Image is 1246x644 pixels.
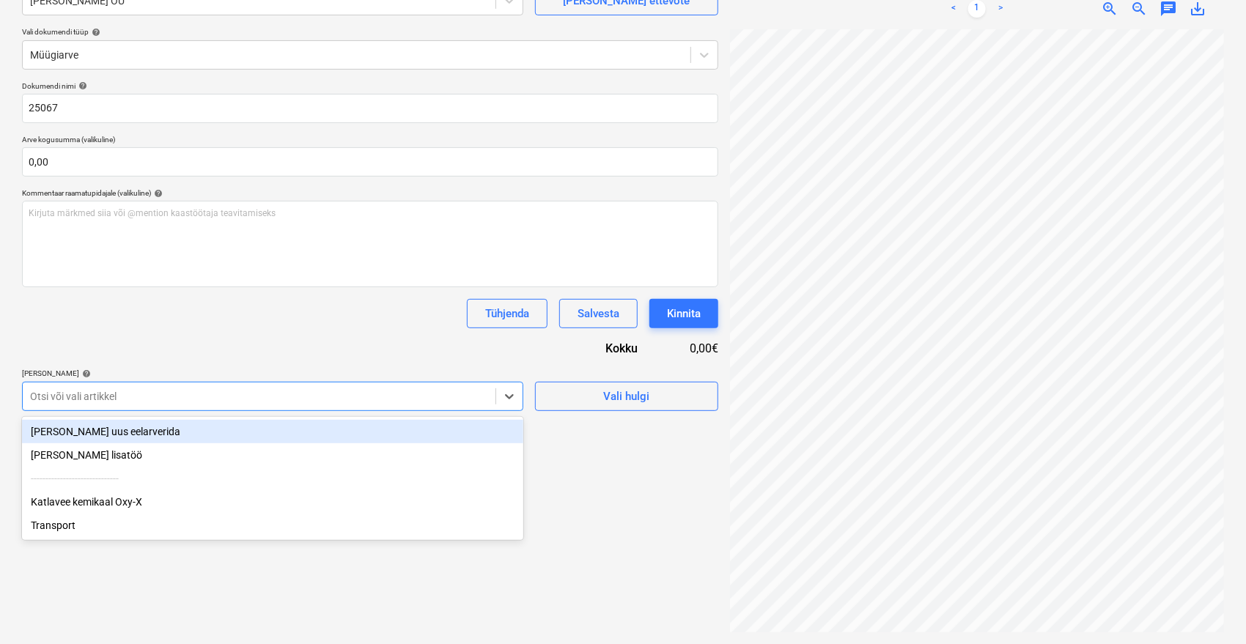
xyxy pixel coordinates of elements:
[22,467,523,490] div: ------------------------------
[485,304,529,323] div: Tühjenda
[22,81,718,91] div: Dokumendi nimi
[22,94,718,123] input: Dokumendi nimi
[22,188,718,198] div: Kommentaar raamatupidajale (valikuline)
[467,299,548,328] button: Tühjenda
[22,490,523,514] div: Katlavee kemikaal Oxy-X
[649,299,718,328] button: Kinnita
[528,340,662,357] div: Kokku
[22,369,523,378] div: [PERSON_NAME]
[22,443,523,467] div: [PERSON_NAME] lisatöö
[535,382,718,411] button: Vali hulgi
[79,369,91,378] span: help
[22,135,718,147] p: Arve kogusumma (valikuline)
[22,27,718,37] div: Vali dokumendi tüüp
[22,514,523,537] div: Transport
[22,443,523,467] div: Lisa uus lisatöö
[151,189,163,198] span: help
[559,299,638,328] button: Salvesta
[578,304,619,323] div: Salvesta
[667,304,701,323] div: Kinnita
[662,340,718,357] div: 0,00€
[89,28,100,37] span: help
[22,420,523,443] div: [PERSON_NAME] uus eelarverida
[75,81,87,90] span: help
[22,147,718,177] input: Arve kogusumma (valikuline)
[22,420,523,443] div: Lisa uus eelarverida
[603,387,649,406] div: Vali hulgi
